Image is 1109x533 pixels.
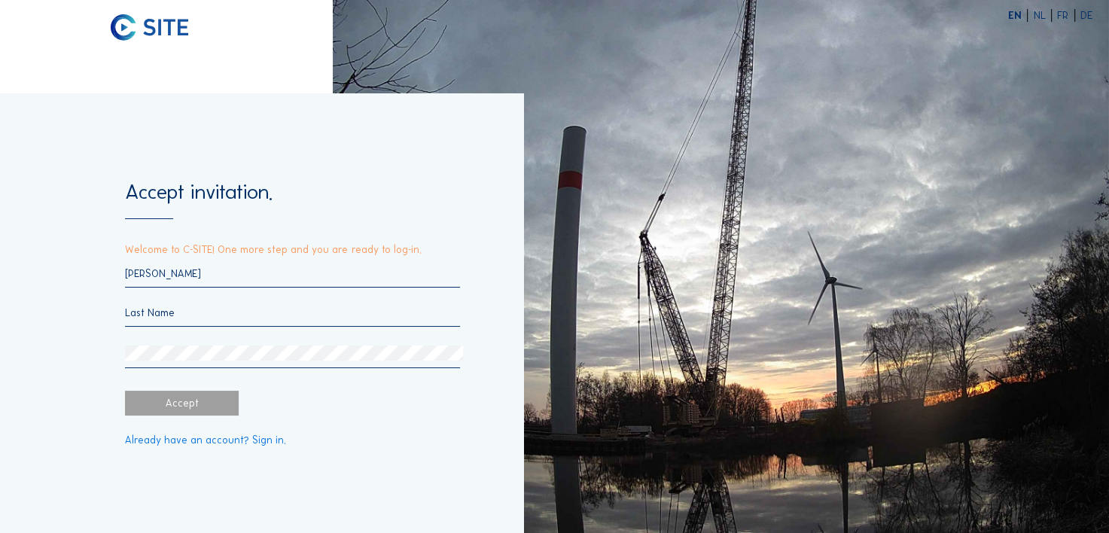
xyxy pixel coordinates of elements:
div: DE [1080,11,1092,21]
div: NL [1033,11,1051,21]
div: Accept [125,391,238,416]
div: Accept invitation. [125,181,459,219]
p: Welcome to C-SITE! One more step and you are ready to log-in. [125,245,459,255]
div: FR [1057,11,1074,21]
input: Last Name [125,306,459,319]
a: Already have an account? Sign in. [125,435,286,446]
input: First Name [125,267,459,280]
img: C-SITE logo [111,14,188,41]
div: EN [1008,11,1028,21]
